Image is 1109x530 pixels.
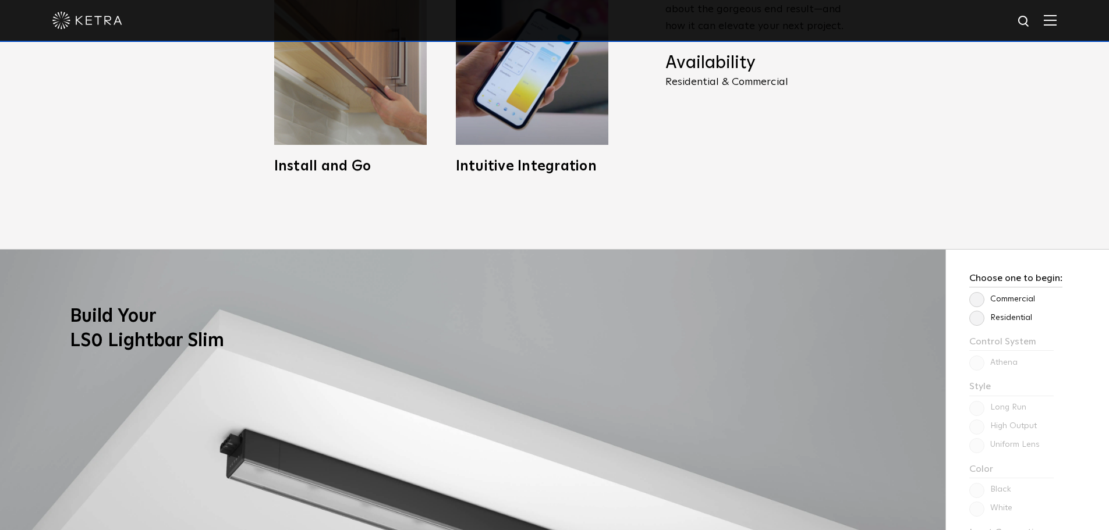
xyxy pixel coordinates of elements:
[456,159,608,173] h3: Intuitive Integration
[665,77,846,87] p: Residential & Commercial
[1017,15,1032,29] img: search icon
[969,294,1035,304] label: Commercial
[665,52,846,74] h4: Availability
[969,313,1032,323] label: Residential
[969,273,1062,287] h3: Choose one to begin:
[274,159,427,173] h3: Install and Go
[52,12,122,29] img: ketra-logo-2019-white
[1044,15,1057,26] img: Hamburger%20Nav.svg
